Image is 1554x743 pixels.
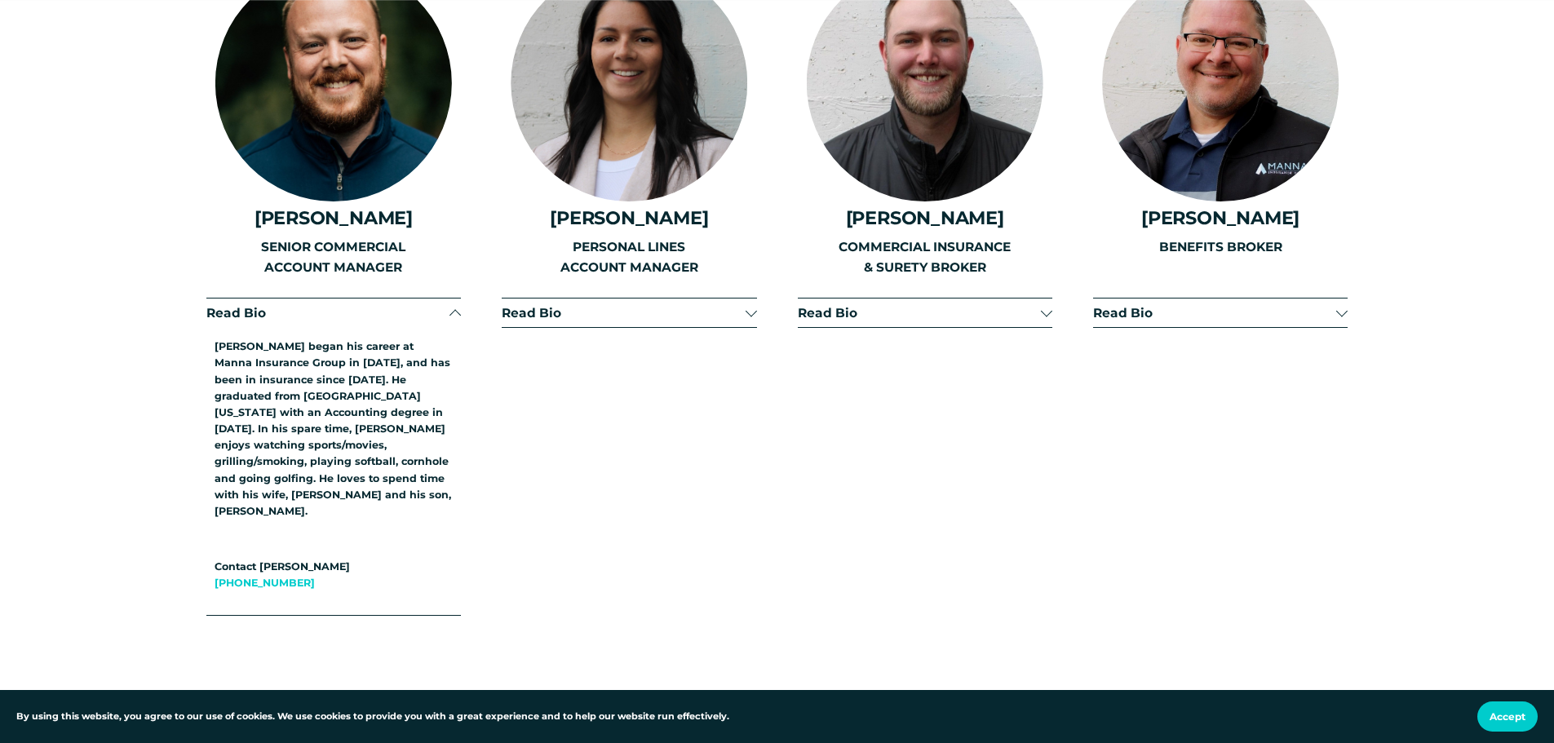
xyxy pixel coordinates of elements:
p: SENIOR COMMERCIAL ACCOUNT MANAGER [206,237,461,277]
h4: [PERSON_NAME] [502,207,756,228]
h4: [PERSON_NAME] [206,207,461,228]
div: Read Bio [206,327,461,615]
span: Read Bio [798,305,1041,321]
button: Read Bio [798,299,1052,327]
a: [PHONE_NUMBER] [215,577,315,589]
p: By using this website, you agree to our use of cookies. We use cookies to provide you with a grea... [16,710,729,724]
span: Read Bio [502,305,745,321]
span: Read Bio [1093,305,1336,321]
p: PERSONAL LINES ACCOUNT MANAGER [502,237,756,277]
button: Read Bio [206,299,461,327]
button: Read Bio [1093,299,1348,327]
p: [PERSON_NAME] began his career at Manna Insurance Group in [DATE], and has been in insurance sinc... [215,338,453,520]
span: Accept [1490,710,1525,723]
h4: [PERSON_NAME] [1093,207,1348,228]
h4: [PERSON_NAME] [798,207,1052,228]
p: COMMERCIAL INSURANCE & SURETY BROKER [798,237,1052,277]
strong: Contact [PERSON_NAME] [215,560,350,573]
p: BENEFITS BROKER [1093,237,1348,258]
button: Read Bio [502,299,756,327]
button: Accept [1477,701,1538,732]
span: Read Bio [206,305,449,321]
